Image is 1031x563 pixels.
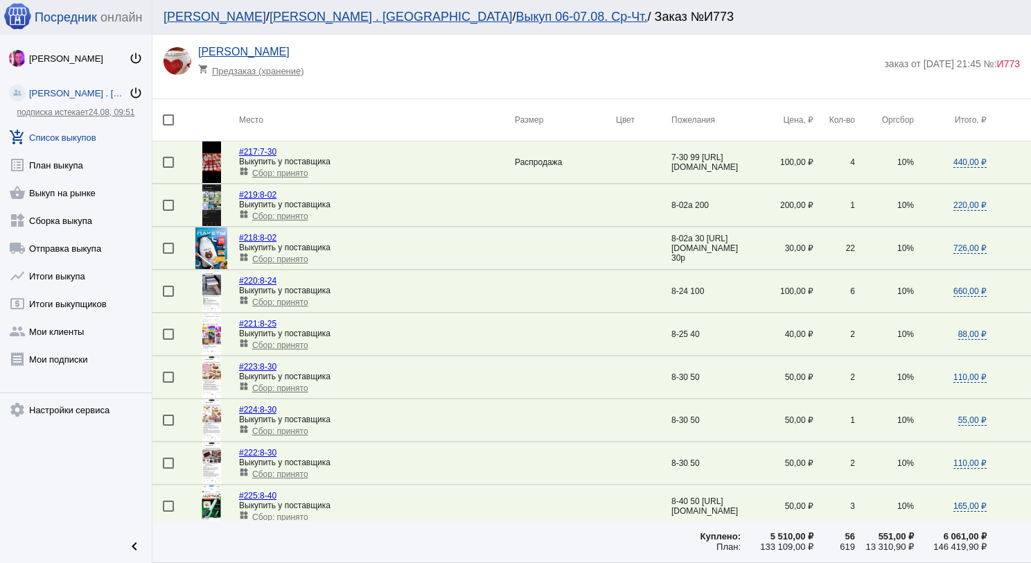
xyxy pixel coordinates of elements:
div: 146 419,90 ₽ [914,542,987,552]
div: 2 [813,458,855,468]
a: #224:8-30 [239,405,276,415]
div: 22 [813,243,855,253]
span: 660,00 ₽ [953,286,987,297]
div: Выкупить у поставщика [239,501,515,510]
th: Цвет [616,99,671,141]
div: Выкупить у поставщика [239,415,515,424]
span: 24.08, 09:51 [89,107,135,117]
span: 10% [897,157,914,167]
a: #217:7-30 [239,147,276,157]
mat-icon: show_chart [9,268,26,284]
app-description-cutted: 8-24 100 [671,286,741,296]
span: 88,00 ₽ [958,329,987,340]
div: Выкупить у поставщика [239,286,515,295]
mat-icon: widgets [9,212,26,229]
div: 50,00 ₽ [741,415,813,425]
span: 10% [897,501,914,511]
a: подписка истекает24.08, 09:51 [17,107,134,117]
mat-icon: shopping_basket [9,184,26,201]
span: Сбор: принято [252,512,308,522]
mat-icon: list_alt [9,157,26,173]
span: 440,00 ₽ [953,157,987,168]
th: Место [239,99,515,141]
div: 50,00 ₽ [741,458,813,468]
span: 10% [897,458,914,468]
app-description-cutted: 8-30 50 [671,372,741,382]
span: #224: [239,405,260,415]
div: Предзаказ (хранение) [198,58,312,76]
mat-icon: chevron_left [126,538,143,555]
span: Сбор: принято [252,297,308,307]
app-description-cutted: 8-40 50 [URL][DOMAIN_NAME] [671,496,741,516]
th: Цена, ₽ [741,99,813,141]
mat-icon: widgets [239,424,249,434]
span: Сбор: принято [252,254,308,264]
mat-icon: widgets [239,252,249,262]
th: Пожелания [671,99,741,141]
span: онлайн [100,10,142,25]
span: #218: [239,233,260,243]
span: 10% [897,243,914,253]
img: DuB-k7XPXRX51QNPsbqhv3tlfyOj-83L5X3kUObTGFOXckbD3REl73v7B3dAGknfMr9B34yZ2IbdEruemGVAIr92.jpg [164,47,191,75]
span: 220,00 ₽ [953,200,987,211]
div: 6 061,00 ₽ [914,531,987,542]
div: 5 510,00 ₽ [741,531,813,542]
mat-icon: power_settings_new [129,51,143,65]
span: Сбор: принято [252,469,308,479]
a: [PERSON_NAME] . [GEOGRAPHIC_DATA] [270,10,512,24]
div: Выкупить у поставщика [239,243,515,252]
div: 1 [813,200,855,210]
a: #222:8-30 [239,448,276,458]
span: Сбор: принято [252,168,308,178]
app-description-cutted: 8-30 50 [671,415,741,425]
a: [PERSON_NAME] [198,46,290,58]
div: Выкупить у поставщика [239,329,515,338]
div: План: [671,542,741,552]
mat-icon: settings [9,401,26,418]
div: 100,00 ₽ [741,157,813,167]
span: #217: [239,147,260,157]
div: [PERSON_NAME] [29,53,129,64]
mat-icon: widgets [239,295,249,305]
span: Сбор: принято [252,383,308,393]
img: 8J5qbQ0XYFDyQd2e3RO-1gCIVmgsbTU6yfAhQ_JCeSCKKVHQmUN9TgzTrCtx7JX0L7aneAtC6nGUsGh0OM3DJ7h3.jpg [202,485,221,527]
div: 6 [813,286,855,296]
app-description-cutted: 7-30 99 [URL][DOMAIN_NAME] [671,153,741,172]
mat-icon: widgets [239,510,249,520]
div: 619 [813,542,855,552]
span: 10% [897,372,914,382]
mat-icon: local_atm [9,295,26,312]
mat-icon: power_settings_new [129,86,143,100]
span: Сбор: принято [252,426,308,436]
mat-icon: local_shipping [9,240,26,257]
app-description-cutted: 8-02а 30 [URL][DOMAIN_NAME] 30р [671,234,741,263]
span: 10% [897,200,914,210]
img: 9dBmT1Mc47VuheMEMw2x3QY2GCv4FLm40e3Hl1vI0aMw-9lr1PomcMI6M05mhGfGSixVzSm0OZGB-NNM4nu-gTNd.jpg [202,141,221,183]
div: 40,00 ₽ [741,329,813,339]
img: 73xLq58P2BOqs-qIllg3xXCtabieAB0OMVER0XTxHpc0AjG-Rb2SSuXsq4It7hEfqgBcQNho.jpg [9,50,26,67]
div: 50,00 ₽ [741,501,813,511]
div: заказ от [DATE] 21:45 №: [884,53,1020,69]
a: #223:8-30 [239,362,276,372]
a: #221:8-25 [239,319,276,329]
span: 10% [897,415,914,425]
mat-icon: widgets [239,467,249,477]
mat-icon: widgets [239,166,249,176]
th: Итого, ₽ [914,99,987,141]
div: 100,00 ₽ [741,286,813,296]
mat-icon: add_shopping_cart [9,129,26,146]
img: community_200.png [9,85,26,101]
span: 55,00 ₽ [958,415,987,426]
img: ifBKG1dybIKRi1i0FMJzwiCzQiUt-4ICFIOXucYM3j5A4bSimj-ARBHbm2FvJieeJv03nqkr-7FykPkD_GvxFgbP.jpg [202,184,221,226]
img: apple-icon-60x60.png [3,2,31,30]
span: #220: [239,276,260,286]
div: Выкупить у поставщика [239,458,515,467]
span: Сбор: принято [252,340,308,350]
div: [PERSON_NAME] . [GEOGRAPHIC_DATA] [29,88,129,98]
span: Посредник [35,10,97,25]
mat-icon: widgets [239,381,249,391]
img: tBoIofbSXS-SHtP9OkV_jwlN7jckaM3Q5hsKdlJ6EOYJtsGryZUSJZz9F9AWjtucxFPqOOtzHykP9XDbu-IsimAR.jpg [202,399,221,441]
mat-icon: shopping_cart [198,64,212,74]
span: #221: [239,319,260,329]
app-description-cutted: 8-02а 200 [671,200,741,210]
